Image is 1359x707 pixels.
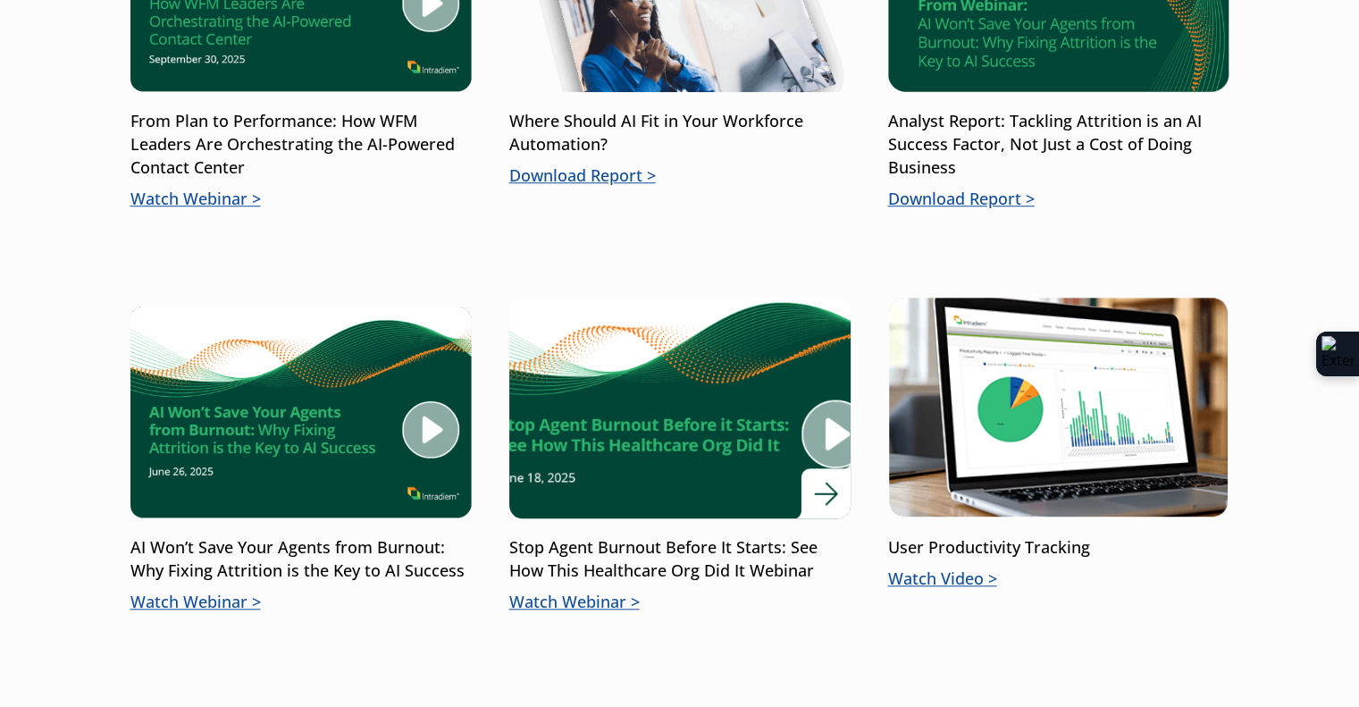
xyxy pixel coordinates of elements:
p: Stop Agent Burnout Before It Starts: See How This Healthcare Org Did It Webinar [509,536,851,583]
p: Watch Webinar [509,591,851,614]
p: From Plan to Performance: How WFM Leaders Are Orchestrating the AI-Powered Contact Center [130,110,472,180]
a: Stop Agent Burnout Before It Starts: See How This Healthcare Org Did It WebinarWatch Webinar [509,297,851,614]
p: AI Won’t Save Your Agents from Burnout: Why Fixing Attrition is the Key to AI Success [130,536,472,583]
a: AI Won’t Save Your Agents from Burnout: Why Fixing Attrition is the Key to AI SuccessWatch Webinar [130,297,472,614]
p: Watch Webinar [130,591,472,614]
p: Download Report [888,188,1229,211]
p: Where Should AI Fit in Your Workforce Automation? [509,110,851,156]
p: User Productivity Tracking [888,536,1229,560]
p: Watch Webinar [130,188,472,211]
p: Analyst Report: Tackling Attrition is an AI Success Factor, Not Just a Cost of Doing Business [888,110,1229,180]
p: Download Report [509,164,851,188]
a: User Productivity TrackingWatch Video [888,297,1229,591]
img: Extension Icon [1321,336,1354,372]
p: Watch Video [888,568,1229,591]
